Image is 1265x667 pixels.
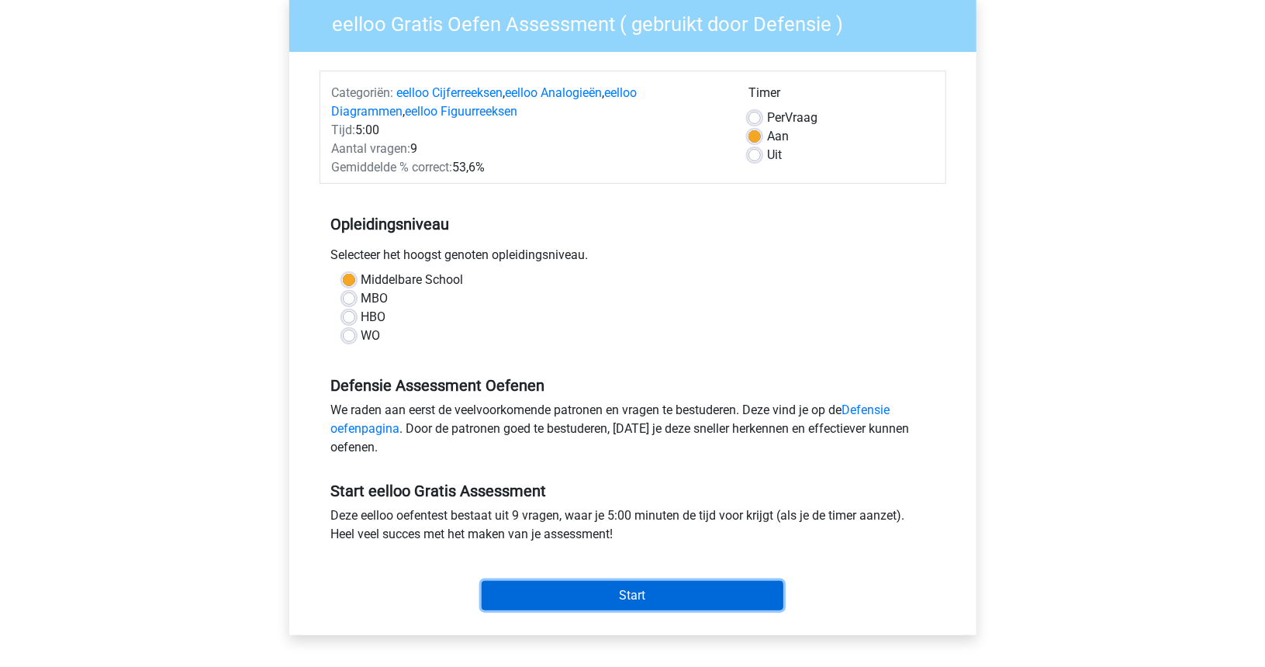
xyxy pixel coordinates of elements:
label: Vraag [767,109,817,127]
div: Timer [748,84,934,109]
label: Uit [767,146,782,164]
label: MBO [361,289,389,308]
div: 9 [320,140,737,158]
div: 5:00 [320,121,737,140]
label: HBO [361,308,386,327]
span: Aantal vragen: [332,141,411,156]
label: Middelbare School [361,271,464,289]
div: We raden aan eerst de veelvoorkomende patronen en vragen te bestuderen. Deze vind je op de . Door... [320,401,946,463]
span: Tijd: [332,123,356,137]
h3: eelloo Gratis Oefen Assessment ( gebruikt door Defensie ) [314,6,965,36]
input: Start [482,581,783,610]
div: Deze eelloo oefentest bestaat uit 9 vragen, waar je 5:00 minuten de tijd voor krijgt (als je de t... [320,506,946,550]
div: , , , [320,84,737,121]
span: Categoriën: [332,85,394,100]
h5: Start eelloo Gratis Assessment [331,482,935,500]
a: eelloo Figuurreeksen [406,104,518,119]
h5: Defensie Assessment Oefenen [331,376,935,395]
label: Aan [767,127,789,146]
div: 53,6% [320,158,737,177]
label: WO [361,327,381,345]
div: Selecteer het hoogst genoten opleidingsniveau. [320,246,946,271]
a: eelloo Cijferreeksen [397,85,503,100]
a: eelloo Analogieën [506,85,603,100]
span: Per [767,110,785,125]
h5: Opleidingsniveau [331,209,935,240]
span: Gemiddelde % correct: [332,160,453,175]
